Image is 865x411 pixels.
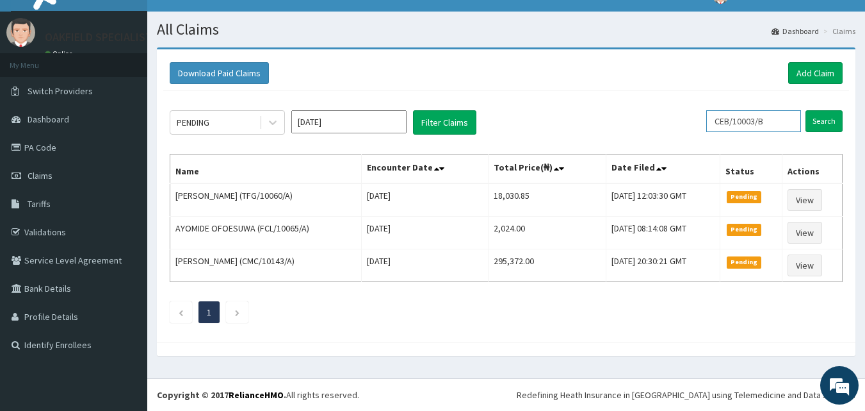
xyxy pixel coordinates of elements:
a: View [788,255,822,276]
button: Filter Claims [413,110,476,135]
a: Add Claim [788,62,843,84]
td: [DATE] 20:30:21 GMT [606,249,720,282]
span: Claims [28,170,53,181]
td: AYOMIDE OFOESUWA (FCL/10065/A) [170,217,362,249]
li: Claims [820,26,855,37]
input: Select Month and Year [291,110,407,133]
a: Dashboard [772,26,819,37]
td: [PERSON_NAME] (TFG/10060/A) [170,183,362,217]
a: Online [45,49,76,58]
div: Redefining Heath Insurance in [GEOGRAPHIC_DATA] using Telemedicine and Data Science! [517,389,855,401]
a: Previous page [178,306,184,318]
th: Name [170,155,362,184]
td: [DATE] 12:03:30 GMT [606,183,720,217]
td: 2,024.00 [489,217,606,249]
th: Total Price(₦) [489,155,606,184]
th: Actions [782,155,843,184]
button: Download Paid Claims [170,62,269,84]
th: Encounter Date [362,155,489,184]
span: Dashboard [28,113,69,125]
span: Pending [727,256,762,268]
p: OAKFIELD SPECIALIST HOSPITAL [45,31,205,43]
td: 295,372.00 [489,249,606,282]
img: User Image [6,18,35,47]
a: Next page [234,306,240,318]
input: Search [805,110,843,132]
a: View [788,222,822,244]
span: Pending [727,191,762,203]
input: Search by HMO ID [706,110,801,132]
td: [DATE] [362,249,489,282]
td: [PERSON_NAME] (CMC/10143/A) [170,249,362,282]
span: Switch Providers [28,85,93,97]
footer: All rights reserved. [147,378,865,411]
strong: Copyright © 2017 . [157,389,286,401]
th: Status [720,155,782,184]
td: [DATE] [362,183,489,217]
td: 18,030.85 [489,183,606,217]
h1: All Claims [157,21,855,38]
span: Pending [727,224,762,235]
a: View [788,189,822,211]
td: [DATE] 08:14:08 GMT [606,217,720,249]
span: Tariffs [28,198,51,210]
td: [DATE] [362,217,489,249]
th: Date Filed [606,155,720,184]
a: RelianceHMO [229,389,284,401]
div: PENDING [177,116,209,129]
a: Page 1 is your current page [207,306,211,318]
